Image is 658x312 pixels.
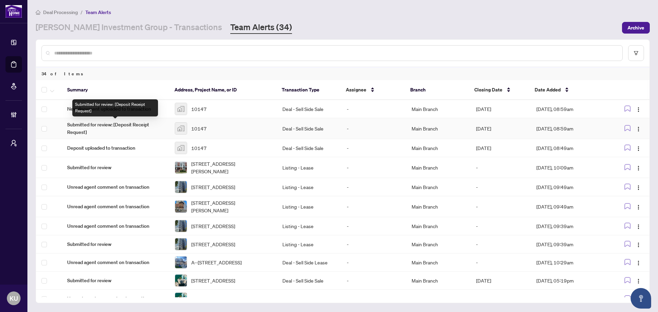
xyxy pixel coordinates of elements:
img: thumbnail-img [175,220,187,232]
th: Summary [62,80,169,100]
span: Submitted for review: [Deposit Receipt Request] [67,121,164,136]
td: Main Branch [406,290,471,308]
img: Logo [636,278,641,284]
span: Unread agent comment on transaction [67,203,164,210]
span: Deposit uploaded to transaction [67,144,164,152]
td: [DATE], 08:59am [531,100,608,118]
td: - [471,196,531,217]
td: - [471,253,531,272]
td: - [341,157,406,178]
td: Main Branch [406,118,471,139]
div: Submitted for review: [Deposit Receipt Request] [72,99,158,116]
td: [DATE], 08:59am [531,118,608,139]
span: [STREET_ADDRESS] [191,183,235,191]
td: [DATE], 10:29am [531,253,608,272]
td: [DATE], 09:49am [531,196,608,217]
span: Team Alerts [85,9,111,15]
td: Listing - Lease [277,178,341,196]
img: logo [5,5,22,18]
td: [DATE] [471,290,531,308]
td: Listing - Lease [277,235,341,253]
td: - [471,157,531,178]
span: KU [10,294,18,303]
span: [STREET_ADDRESS] [191,277,235,284]
th: Assignee [340,80,405,100]
span: [STREET_ADDRESS] [191,240,235,248]
button: Logo [633,182,644,192]
td: Listing - Lease [277,196,341,217]
span: Unread agent comment on transaction [67,259,164,266]
img: thumbnail-img [175,293,187,304]
li: / [81,8,83,16]
td: - [341,253,406,272]
span: Submitted for review [67,164,164,171]
img: thumbnail-img [175,201,187,212]
span: A--[STREET_ADDRESS] [191,259,242,266]
img: thumbnail-img [175,142,187,154]
td: - [341,178,406,196]
img: Logo [636,260,641,266]
td: Deal - Sell Side Sale [277,272,341,290]
td: - [341,118,406,139]
td: - [341,196,406,217]
td: Deal - Sell Side Sale [277,290,341,308]
span: 10147 [191,105,207,113]
button: Logo [633,123,644,134]
td: [DATE], 10:09am [531,157,608,178]
span: [STREET_ADDRESS] [191,222,235,230]
img: Logo [636,242,641,248]
span: Submitted for review [67,277,164,284]
td: Deal - Sell Side Lease [277,253,341,272]
td: [DATE], 09:39am [531,217,608,235]
img: Logo [636,165,641,171]
button: Logo [633,142,644,153]
td: Main Branch [406,196,471,217]
td: Deal - Sell Side Sale [277,118,341,139]
img: thumbnail-img [175,238,187,250]
td: [DATE] [471,272,531,290]
td: [DATE] [471,139,531,157]
img: Logo [636,146,641,151]
img: thumbnail-img [175,275,187,286]
td: [DATE], 05:09pm [531,290,608,308]
td: Deal - Sell Side Sale [277,139,341,157]
button: Logo [633,201,644,212]
span: home [36,10,40,15]
a: Team Alerts (34) [230,22,292,34]
img: thumbnail-img [175,123,187,134]
img: thumbnail-img [175,162,187,173]
td: Main Branch [406,139,471,157]
span: [STREET_ADDRESS][PERSON_NAME] [191,199,271,214]
td: Listing - Lease [277,217,341,235]
img: Logo [636,126,641,132]
span: Unread agent comment on transaction [67,183,164,191]
td: [DATE], 09:39am [531,235,608,253]
img: Logo [636,185,641,190]
span: Closing Date [474,86,502,93]
span: Unread agent comment on transaction [67,295,164,302]
button: Logo [633,239,644,250]
img: thumbnail-img [175,181,187,193]
span: Unread agent comment on transaction [67,222,164,230]
span: 10147 [191,125,207,132]
td: - [341,217,406,235]
td: Main Branch [406,235,471,253]
button: Logo [633,275,644,286]
th: Closing Date [469,80,529,100]
img: Logo [636,107,641,112]
img: Logo [636,204,641,210]
button: filter [628,45,644,61]
th: Address, Project Name, or ID [169,80,276,100]
td: - [341,235,406,253]
td: Main Branch [406,253,471,272]
td: Main Branch [406,100,471,118]
span: Submitted for review [67,240,164,248]
img: thumbnail-img [175,103,187,115]
span: [STREET_ADDRESS] [191,295,235,302]
td: Listing - Lease [277,157,341,178]
td: Main Branch [406,217,471,235]
a: [PERSON_NAME] Investment Group - Transactions [36,22,222,34]
button: Logo [633,162,644,173]
span: Deal Processing [43,9,78,15]
td: - [341,290,406,308]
